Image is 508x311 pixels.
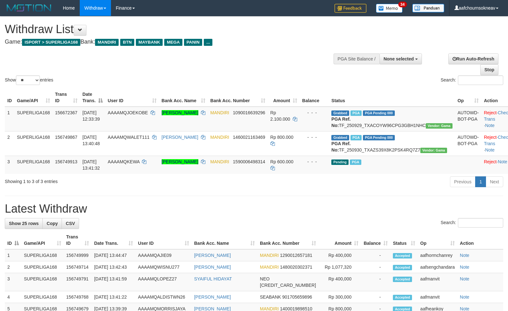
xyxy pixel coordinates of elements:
th: Trans ID: activate to sort column ascending [53,88,80,107]
span: Marked by aafsengchandara [350,159,361,165]
td: 4 [5,291,21,303]
td: 3 [5,156,14,174]
th: Date Trans.: activate to sort column descending [80,88,105,107]
a: Note [460,265,469,270]
span: MEGA [164,39,182,46]
img: panduan.png [412,4,444,12]
th: Bank Acc. Number: activate to sort column ascending [257,231,319,249]
div: Showing 1 to 3 of 3 entries [5,176,207,185]
td: Rp 400,000 [319,273,361,291]
th: Game/API: activate to sort column ascending [21,231,64,249]
td: SUPERLIGA168 [14,156,53,174]
span: 34 [398,2,407,7]
span: Grabbed [331,110,349,116]
td: SUPERLIGA168 [21,249,64,261]
div: - - - [302,110,327,116]
td: aafmanvit [418,291,457,303]
span: Rp 2.100.000 [270,110,290,122]
th: User ID: activate to sort column ascending [105,88,159,107]
span: Marked by aafsengchandara [350,135,362,140]
span: Copy 1590006498314 to clipboard [233,159,265,164]
th: Balance: activate to sort column ascending [361,231,390,249]
span: Copy 1460021163469 to clipboard [233,135,265,140]
td: TF_250929_TXACOYW96CPG3GBH1NHC [329,107,455,131]
span: Copy 1290012657181 to clipboard [280,253,312,258]
a: Run Auto-Refresh [448,53,498,64]
td: Rp 400,000 [319,249,361,261]
span: MANDIRI [210,159,229,164]
label: Search: [441,75,503,85]
span: PGA Pending [363,135,395,140]
td: [DATE] 13:42:43 [92,261,136,273]
td: AAAAMQAJIE09 [136,249,192,261]
td: - [361,261,390,273]
span: CSV [66,221,75,226]
th: Trans ID: activate to sort column ascending [64,231,92,249]
th: ID: activate to sort column descending [5,231,21,249]
span: [DATE] 13:40:48 [83,135,100,146]
span: Marked by aafsengchandara [350,110,362,116]
td: AUTOWD-BOT-PGA [455,131,482,156]
a: Previous [450,176,475,187]
td: Rp 1,077,320 [319,261,361,273]
td: [DATE] 13:41:22 [92,291,136,303]
td: TF_250930_TXAZS39X8K2PSK4RQ7Z7 [329,131,455,156]
h1: Withdraw List [5,23,332,36]
th: Balance [300,88,329,107]
a: Reject [484,110,497,115]
th: Op: activate to sort column ascending [418,231,457,249]
span: Accepted [393,265,412,270]
td: 3 [5,273,21,291]
img: MOTION_logo.png [5,3,53,13]
td: 2 [5,261,21,273]
span: 156672367 [55,110,77,115]
td: aafmanvit [418,273,457,291]
a: Reject [484,159,497,164]
a: SYAIFUL HIDAYAT [194,276,232,281]
span: Accepted [393,295,412,300]
span: Show 25 rows [9,221,39,226]
td: - [361,249,390,261]
span: Grabbed [331,135,349,140]
td: Rp 300,000 [319,291,361,303]
td: - [361,273,390,291]
th: Date Trans.: activate to sort column ascending [92,231,136,249]
span: 156749913 [55,159,77,164]
span: Accepted [393,253,412,258]
select: Showentries [16,75,40,85]
td: AAAAMQWISNU277 [136,261,192,273]
a: Note [460,253,469,258]
span: Copy [47,221,58,226]
img: Button%20Memo.svg [376,4,403,13]
td: 156749714 [64,261,92,273]
h4: Game: Bank: [5,39,332,45]
a: [PERSON_NAME] [194,265,231,270]
span: None selected [384,56,414,61]
span: Pending [331,159,349,165]
h1: Latest Withdraw [5,202,503,215]
span: MANDIRI [210,135,229,140]
td: 1 [5,107,14,131]
th: Status: activate to sort column ascending [390,231,418,249]
td: SUPERLIGA168 [21,273,64,291]
a: [PERSON_NAME] [162,110,198,115]
th: Bank Acc. Name: activate to sort column ascending [192,231,257,249]
span: ISPORT > SUPERLIGA168 [22,39,80,46]
a: [PERSON_NAME] [194,253,231,258]
a: CSV [62,218,79,229]
td: [DATE] 13:41:59 [92,273,136,291]
td: aafsengchandara [418,261,457,273]
img: Feedback.jpg [335,4,366,13]
a: 1 [475,176,486,187]
span: PANIN [184,39,202,46]
a: Copy [42,218,62,229]
span: Copy 1090016639296 to clipboard [233,110,265,115]
span: Vendor URL: https://trx31.1velocity.biz [420,148,447,153]
span: [DATE] 12:33:39 [83,110,100,122]
div: - - - [302,134,327,140]
span: [DATE] 13:41:32 [83,159,100,171]
label: Search: [441,218,503,228]
th: Amount: activate to sort column ascending [319,231,361,249]
a: Note [485,147,495,152]
th: Bank Acc. Name: activate to sort column ascending [159,88,208,107]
